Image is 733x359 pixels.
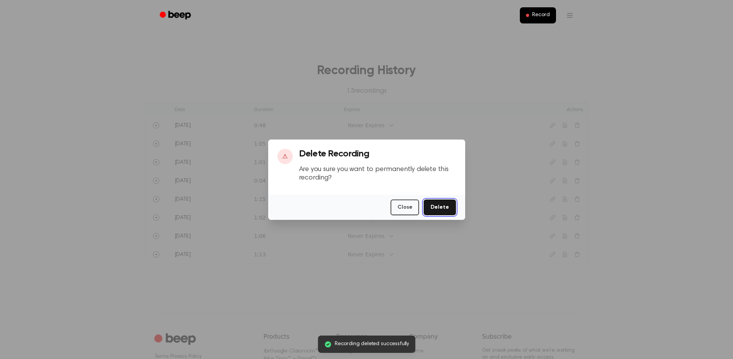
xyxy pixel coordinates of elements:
[424,199,456,215] button: Delete
[561,6,579,25] button: Open menu
[277,149,293,164] div: ⚠
[391,199,419,215] button: Close
[335,340,409,348] span: Recording deleted successfully
[520,7,556,23] button: Record
[532,12,549,19] span: Record
[299,165,456,183] p: Are you sure you want to permanently delete this recording?
[154,8,198,23] a: Beep
[299,149,456,159] h3: Delete Recording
